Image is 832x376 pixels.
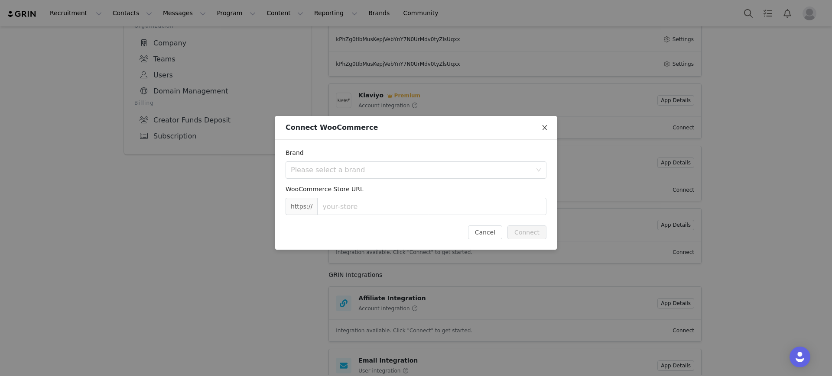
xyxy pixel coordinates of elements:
input: your-store [317,198,546,215]
label: Brand [286,149,308,156]
button: Close [533,116,557,140]
div: Connect WooCommerce [286,123,546,132]
button: Connect [507,225,546,239]
i: icon: close [541,124,548,131]
span: https:// [286,198,317,215]
label: WooCommerce Store URL [286,186,368,193]
i: icon: down [536,167,541,174]
div: Please select a brand [291,166,532,174]
button: Cancel [468,225,502,239]
div: Open Intercom Messenger [790,347,810,367]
